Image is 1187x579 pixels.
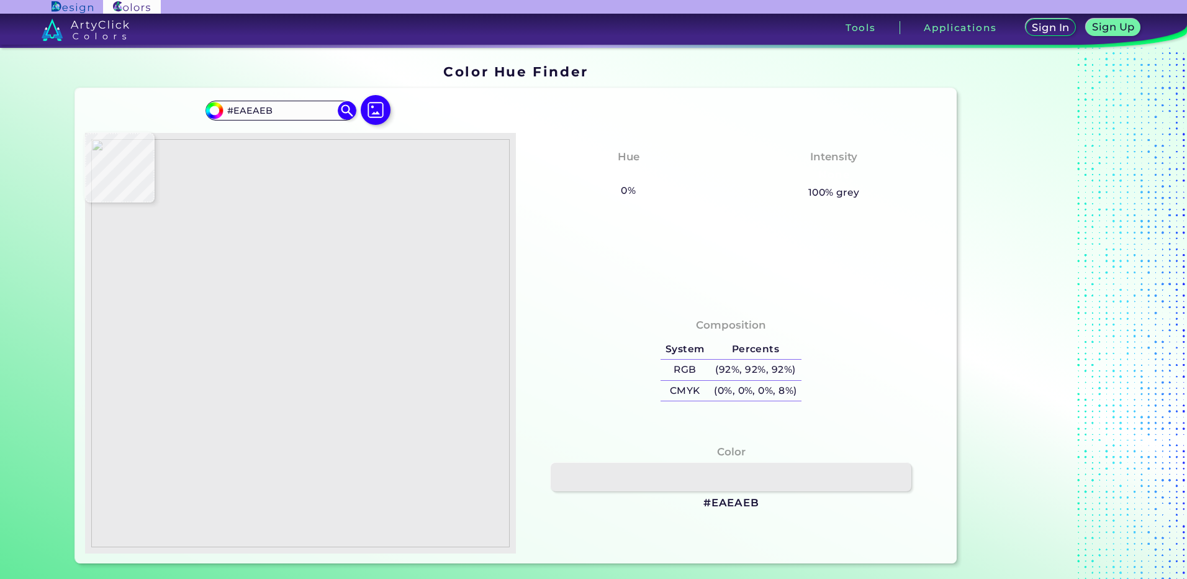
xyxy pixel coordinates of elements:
[361,95,390,125] img: icon picture
[717,443,746,461] h4: Color
[618,148,639,166] h4: Hue
[443,62,588,81] h1: Color Hue Finder
[1026,19,1076,36] a: Sign In
[91,139,510,547] img: 9bb924d5-8628-4ea8-b556-83a0c15da198
[1032,22,1069,32] h5: Sign In
[661,339,709,360] h5: System
[223,103,338,119] input: type color..
[696,316,766,334] h4: Composition
[1092,22,1134,32] h5: Sign Up
[709,381,801,401] h5: (0%, 0%, 0%, 8%)
[924,23,996,32] h3: Applications
[808,185,860,201] h5: 100% grey
[608,168,649,183] h3: None
[616,183,641,199] h5: 0%
[846,23,876,32] h3: Tools
[709,339,801,360] h5: Percents
[52,1,93,13] img: ArtyClick Design logo
[709,360,801,380] h5: (92%, 92%, 92%)
[42,19,129,41] img: logo_artyclick_colors_white.svg
[661,381,709,401] h5: CMYK
[703,496,759,511] h3: #EAEAEB
[1086,19,1140,36] a: Sign Up
[661,360,709,380] h5: RGB
[813,168,855,183] h3: None
[810,148,857,166] h4: Intensity
[338,101,356,120] img: icon search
